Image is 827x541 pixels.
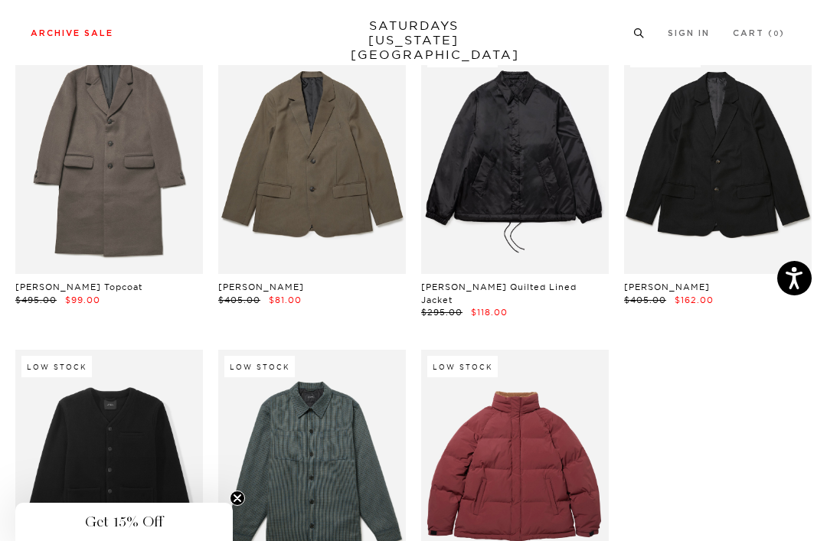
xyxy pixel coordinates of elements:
span: $118.00 [471,307,508,318]
a: [PERSON_NAME] Topcoat [15,282,142,292]
div: Low Stock [21,356,92,377]
a: SATURDAYS[US_STATE][GEOGRAPHIC_DATA] [351,18,477,62]
small: 0 [773,31,780,37]
a: [PERSON_NAME] [624,282,710,292]
span: $405.00 [218,295,260,305]
div: Low Stock [224,356,295,377]
span: $405.00 [624,295,666,305]
div: Low Stock [427,356,498,377]
a: Sign In [668,29,710,37]
button: Close teaser [230,490,245,506]
span: $495.00 [15,295,57,305]
a: [PERSON_NAME] [218,282,304,292]
div: Get 15% OffClose teaser [15,503,233,541]
a: Archive Sale [31,29,113,37]
a: Cart (0) [733,29,785,37]
span: $295.00 [421,307,463,318]
span: $81.00 [269,295,302,305]
span: $162.00 [675,295,714,305]
a: [PERSON_NAME] Quilted Lined Jacket [421,282,577,305]
span: Get 15% Off [85,513,163,531]
span: $99.00 [65,295,100,305]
